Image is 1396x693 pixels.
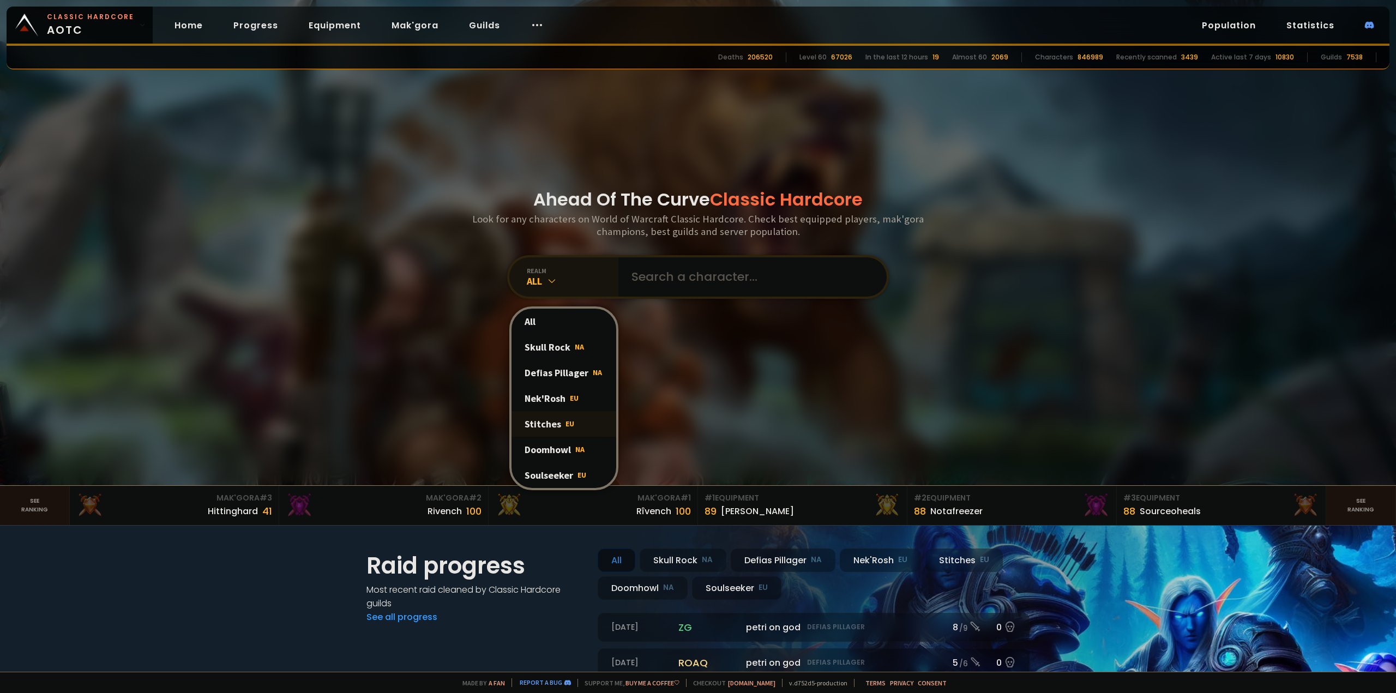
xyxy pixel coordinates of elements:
[577,470,586,480] span: EU
[625,679,679,687] a: Buy me a coffee
[225,14,287,37] a: Progress
[512,462,616,488] div: Soulseeker
[840,549,921,572] div: Nek'Rosh
[468,213,928,238] h3: Look for any characters on World of Warcraft Classic Hardcore. Check best equipped players, mak'g...
[279,486,489,525] a: Mak'Gora#2Rivench100
[456,679,505,687] span: Made by
[1140,504,1201,518] div: Sourceoheals
[782,679,847,687] span: v. d752d5 - production
[1035,52,1073,62] div: Characters
[527,267,618,275] div: realm
[865,679,886,687] a: Terms
[636,504,671,518] div: Rîvench
[1321,52,1342,62] div: Guilds
[705,492,715,503] span: # 1
[575,342,584,352] span: NA
[914,504,926,519] div: 88
[1193,14,1265,37] a: Population
[890,679,913,687] a: Privacy
[166,14,212,37] a: Home
[575,444,585,454] span: NA
[366,583,585,610] h4: Most recent raid cleaned by Classic Hardcore guilds
[705,492,900,504] div: Equipment
[366,549,585,583] h1: Raid progress
[721,504,794,518] div: [PERSON_NAME]
[383,14,447,37] a: Mak'gora
[469,492,482,503] span: # 2
[759,582,768,593] small: EU
[799,52,827,62] div: Level 60
[663,582,674,593] small: NA
[598,576,688,600] div: Doomhowl
[811,555,822,565] small: NA
[262,504,272,519] div: 41
[1326,486,1396,525] a: Seeranking
[731,549,835,572] div: Defias Pillager
[918,679,947,687] a: Consent
[710,187,863,212] span: Classic Hardcore
[70,486,279,525] a: Mak'Gora#3Hittinghard41
[47,12,134,38] span: AOTC
[1346,52,1363,62] div: 7538
[831,52,852,62] div: 67026
[527,275,618,287] div: All
[728,679,775,687] a: [DOMAIN_NAME]
[460,14,509,37] a: Guilds
[1123,492,1319,504] div: Equipment
[698,486,907,525] a: #1Equipment89[PERSON_NAME]
[512,309,616,334] div: All
[489,486,698,525] a: Mak'Gora#1Rîvench100
[991,52,1008,62] div: 2069
[489,679,505,687] a: a fan
[898,555,907,565] small: EU
[1078,52,1103,62] div: 846989
[76,492,272,504] div: Mak'Gora
[1123,492,1136,503] span: # 3
[1275,52,1294,62] div: 10830
[366,611,437,623] a: See all progress
[1211,52,1271,62] div: Active last 7 days
[914,492,1110,504] div: Equipment
[640,549,726,572] div: Skull Rock
[980,555,989,565] small: EU
[428,504,462,518] div: Rivench
[914,492,926,503] span: # 2
[512,437,616,462] div: Doomhowl
[681,492,691,503] span: # 1
[598,613,1030,642] a: [DATE]zgpetri on godDefias Pillager8 /90
[702,555,713,565] small: NA
[570,393,579,403] span: EU
[512,411,616,437] div: Stitches
[718,52,743,62] div: Deaths
[47,12,134,22] small: Classic Hardcore
[692,576,781,600] div: Soulseeker
[577,679,679,687] span: Support me,
[598,648,1030,677] a: [DATE]roaqpetri on godDefias Pillager5 /60
[520,678,562,686] a: Report a bug
[208,504,258,518] div: Hittinghard
[748,52,773,62] div: 206520
[1181,52,1198,62] div: 3439
[930,504,983,518] div: Notafreezer
[512,385,616,411] div: Nek'Rosh
[907,486,1117,525] a: #2Equipment88Notafreezer
[593,367,602,377] span: NA
[1123,504,1135,519] div: 88
[300,14,370,37] a: Equipment
[676,504,691,519] div: 100
[932,52,939,62] div: 19
[1116,52,1177,62] div: Recently scanned
[495,492,691,504] div: Mak'Gora
[512,334,616,360] div: Skull Rock
[533,186,863,213] h1: Ahead Of The Curve
[466,504,482,519] div: 100
[565,419,574,429] span: EU
[865,52,928,62] div: In the last 12 hours
[625,257,874,297] input: Search a character...
[925,549,1003,572] div: Stitches
[686,679,775,687] span: Checkout
[1117,486,1326,525] a: #3Equipment88Sourceoheals
[952,52,987,62] div: Almost 60
[705,504,717,519] div: 89
[1278,14,1343,37] a: Statistics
